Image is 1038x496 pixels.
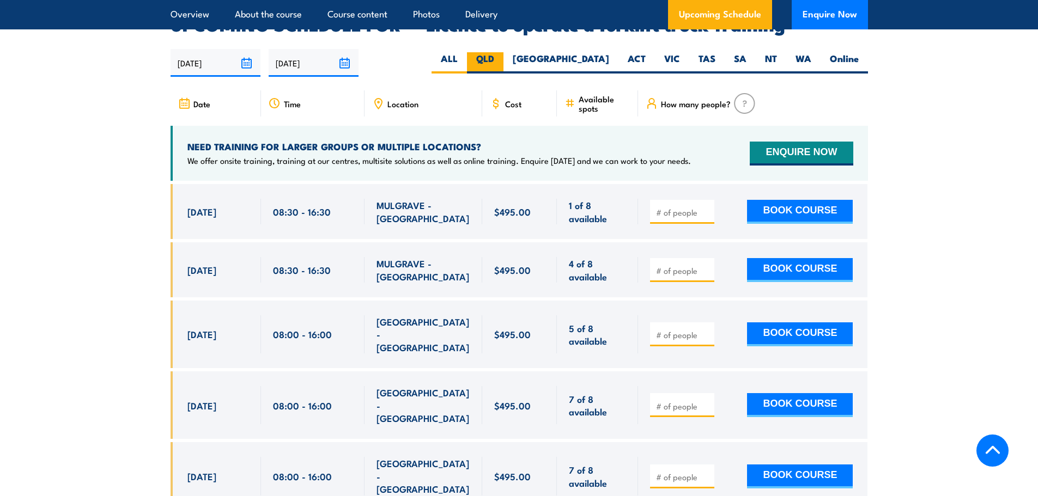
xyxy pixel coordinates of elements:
[494,264,531,276] span: $495.00
[655,52,689,74] label: VIC
[821,52,868,74] label: Online
[171,16,868,32] h2: UPCOMING SCHEDULE FOR - "Licence to operate a forklift truck Training"
[747,258,853,282] button: BOOK COURSE
[503,52,618,74] label: [GEOGRAPHIC_DATA]
[171,49,260,77] input: From date
[569,257,626,283] span: 4 of 8 available
[494,328,531,340] span: $495.00
[747,200,853,224] button: BOOK COURSE
[187,140,691,152] h4: NEED TRAINING FOR LARGER GROUPS OR MULTIPLE LOCATIONS?
[579,94,630,113] span: Available spots
[494,470,531,482] span: $495.00
[494,399,531,412] span: $495.00
[618,52,655,74] label: ACT
[569,199,626,224] span: 1 of 8 available
[689,52,725,74] label: TAS
[656,329,711,340] input: # of people
[656,401,711,412] input: # of people
[273,328,332,340] span: 08:00 - 16:00
[467,52,503,74] label: QLD
[187,399,216,412] span: [DATE]
[569,393,626,418] span: 7 of 8 available
[187,264,216,276] span: [DATE]
[187,155,691,166] p: We offer onsite training, training at our centres, multisite solutions as well as online training...
[432,52,467,74] label: ALL
[377,257,470,283] span: MULGRAVE - [GEOGRAPHIC_DATA]
[193,99,210,108] span: Date
[725,52,756,74] label: SA
[187,470,216,482] span: [DATE]
[273,264,331,276] span: 08:30 - 16:30
[747,322,853,346] button: BOOK COURSE
[747,464,853,488] button: BOOK COURSE
[494,205,531,218] span: $495.00
[756,52,786,74] label: NT
[569,463,626,489] span: 7 of 8 available
[284,99,301,108] span: Time
[377,457,470,495] span: [GEOGRAPHIC_DATA] - [GEOGRAPHIC_DATA]
[661,99,731,108] span: How many people?
[505,99,521,108] span: Cost
[187,328,216,340] span: [DATE]
[750,142,853,166] button: ENQUIRE NOW
[786,52,821,74] label: WA
[377,315,470,353] span: [GEOGRAPHIC_DATA] - [GEOGRAPHIC_DATA]
[273,205,331,218] span: 08:30 - 16:30
[273,399,332,412] span: 08:00 - 16:00
[656,265,711,276] input: # of people
[656,207,711,218] input: # of people
[377,199,470,224] span: MULGRAVE - [GEOGRAPHIC_DATA]
[187,205,216,218] span: [DATE]
[569,322,626,347] span: 5 of 8 available
[387,99,418,108] span: Location
[269,49,359,77] input: To date
[747,393,853,417] button: BOOK COURSE
[656,471,711,482] input: # of people
[377,386,470,424] span: [GEOGRAPHIC_DATA] - [GEOGRAPHIC_DATA]
[273,470,332,482] span: 08:00 - 16:00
